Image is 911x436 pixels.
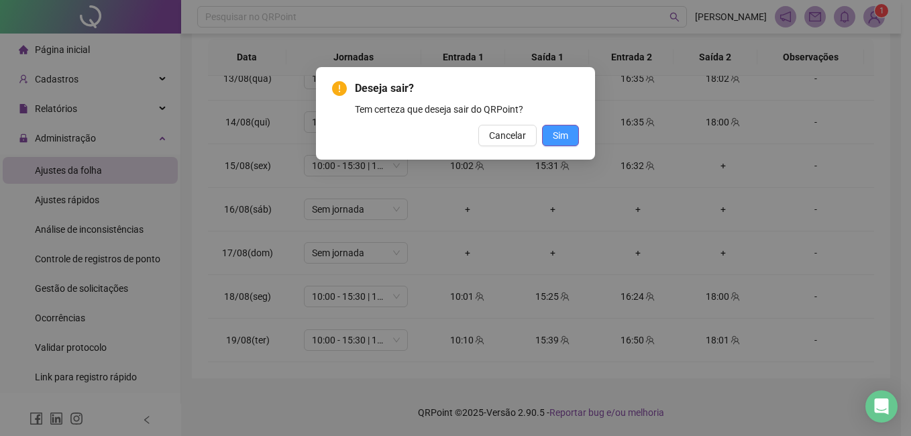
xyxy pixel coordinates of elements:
span: Deseja sair? [355,80,579,97]
div: Tem certeza que deseja sair do QRPoint? [355,102,579,117]
button: Sim [542,125,579,146]
span: Cancelar [489,128,526,143]
button: Cancelar [478,125,537,146]
span: exclamation-circle [332,81,347,96]
span: Sim [553,128,568,143]
div: Open Intercom Messenger [865,390,898,423]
